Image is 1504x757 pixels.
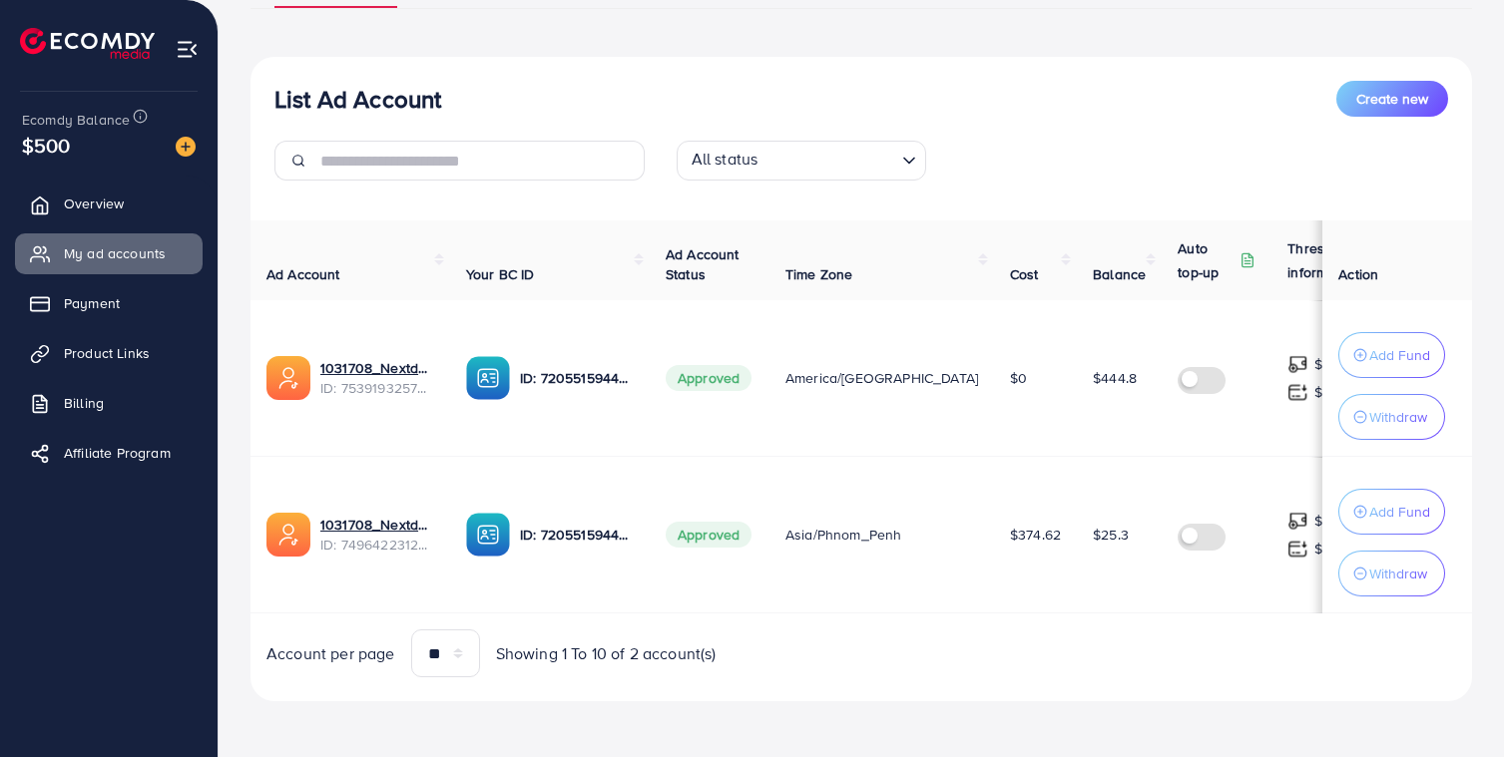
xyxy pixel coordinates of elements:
img: top-up amount [1287,539,1308,560]
button: Withdraw [1338,551,1445,596]
span: ID: 7496422312066220048 [320,535,434,555]
span: $0 [1010,368,1027,388]
img: ic-ba-acc.ded83a64.svg [466,356,510,400]
span: Action [1338,264,1378,284]
img: image [176,137,196,157]
span: $374.62 [1010,525,1061,545]
span: Product Links [64,343,150,363]
span: Ad Account Status [666,244,740,284]
img: top-up amount [1287,354,1308,375]
p: Add Fund [1369,343,1430,367]
span: $444.8 [1093,368,1137,388]
img: menu [176,38,199,61]
a: Product Links [15,333,203,373]
span: Ecomdy Balance [22,110,130,130]
a: 1031708_Nextday [320,515,434,535]
p: Threshold information [1287,236,1385,284]
span: Balance [1093,264,1146,284]
a: My ad accounts [15,233,203,273]
span: Time Zone [785,264,852,284]
span: My ad accounts [64,243,166,263]
div: <span class='underline'>1031708_Nextday_TTS</span></br>7539193257029550098 [320,358,434,399]
span: Payment [64,293,120,313]
span: Showing 1 To 10 of 2 account(s) [496,642,717,665]
span: Approved [666,365,752,391]
div: <span class='underline'>1031708_Nextday</span></br>7496422312066220048 [320,515,434,556]
p: ID: 7205515944947466242 [520,523,634,547]
span: Create new [1356,89,1428,109]
p: Withdraw [1369,405,1427,429]
iframe: Chat [1419,667,1489,742]
span: Account per page [266,642,395,665]
a: 1031708_Nextday_TTS [320,358,434,378]
h3: List Ad Account [274,85,441,114]
div: Search for option [677,141,926,181]
span: Affiliate Program [64,443,171,463]
span: $500 [22,131,71,160]
button: Create new [1336,81,1448,117]
span: Approved [666,522,752,548]
input: Search for option [763,145,893,176]
span: Overview [64,193,124,213]
a: Billing [15,383,203,423]
img: ic-ads-acc.e4c84228.svg [266,356,310,400]
p: Add Fund [1369,500,1430,524]
p: Auto top-up [1178,236,1236,284]
img: ic-ads-acc.e4c84228.svg [266,513,310,557]
img: top-up amount [1287,511,1308,532]
span: All status [688,144,762,176]
img: top-up amount [1287,382,1308,403]
a: Overview [15,184,203,223]
span: Ad Account [266,264,340,284]
img: logo [20,28,155,59]
span: $25.3 [1093,525,1129,545]
button: Withdraw [1338,394,1445,440]
a: Payment [15,283,203,323]
span: Asia/Phnom_Penh [785,525,901,545]
span: Cost [1010,264,1039,284]
button: Add Fund [1338,489,1445,535]
span: America/[GEOGRAPHIC_DATA] [785,368,978,388]
span: Your BC ID [466,264,535,284]
p: ID: 7205515944947466242 [520,366,634,390]
a: Affiliate Program [15,433,203,473]
img: ic-ba-acc.ded83a64.svg [466,513,510,557]
span: ID: 7539193257029550098 [320,378,434,398]
button: Add Fund [1338,332,1445,378]
span: Billing [64,393,104,413]
p: Withdraw [1369,562,1427,585]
